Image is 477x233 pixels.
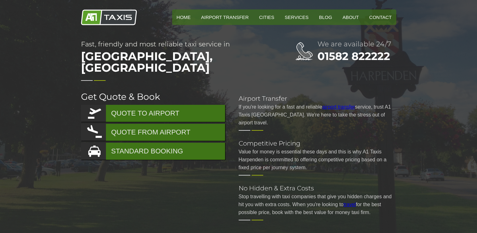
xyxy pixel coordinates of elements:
[344,202,356,207] a: travel
[365,9,396,25] a: Contact
[317,41,396,48] h2: We are available 24/7
[239,193,396,216] p: Stop travelling with taxi companies that give you hidden charges and hit you with extra costs. Wh...
[280,9,313,25] a: Services
[197,9,253,25] a: Airport Transfer
[81,47,270,76] span: [GEOGRAPHIC_DATA], [GEOGRAPHIC_DATA]
[317,50,390,63] a: 01582 822222
[81,9,137,25] img: A1 Taxis
[255,9,279,25] a: Cities
[81,124,225,141] a: QUOTE FROM AIRPORT
[239,140,396,146] h2: Competitive Pricing
[322,104,355,110] a: airport transfer
[81,92,226,101] h2: Get Quote & Book
[81,41,270,76] h1: Fast, friendly and most reliable taxi service in
[172,9,195,25] a: HOME
[81,105,225,122] a: QUOTE TO AIRPORT
[81,143,225,160] a: STANDARD BOOKING
[239,103,396,127] p: If you're looking for a fast and reliable service, trust A1 Taxis [GEOGRAPHIC_DATA]. We're here t...
[338,9,363,25] a: About
[239,95,396,102] h2: Airport Transfer
[239,185,396,191] h2: No Hidden & Extra Costs
[239,148,396,171] p: Value for money is essential these days and this is why A1 Taxis Harpenden is committed to offeri...
[315,9,337,25] a: Blog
